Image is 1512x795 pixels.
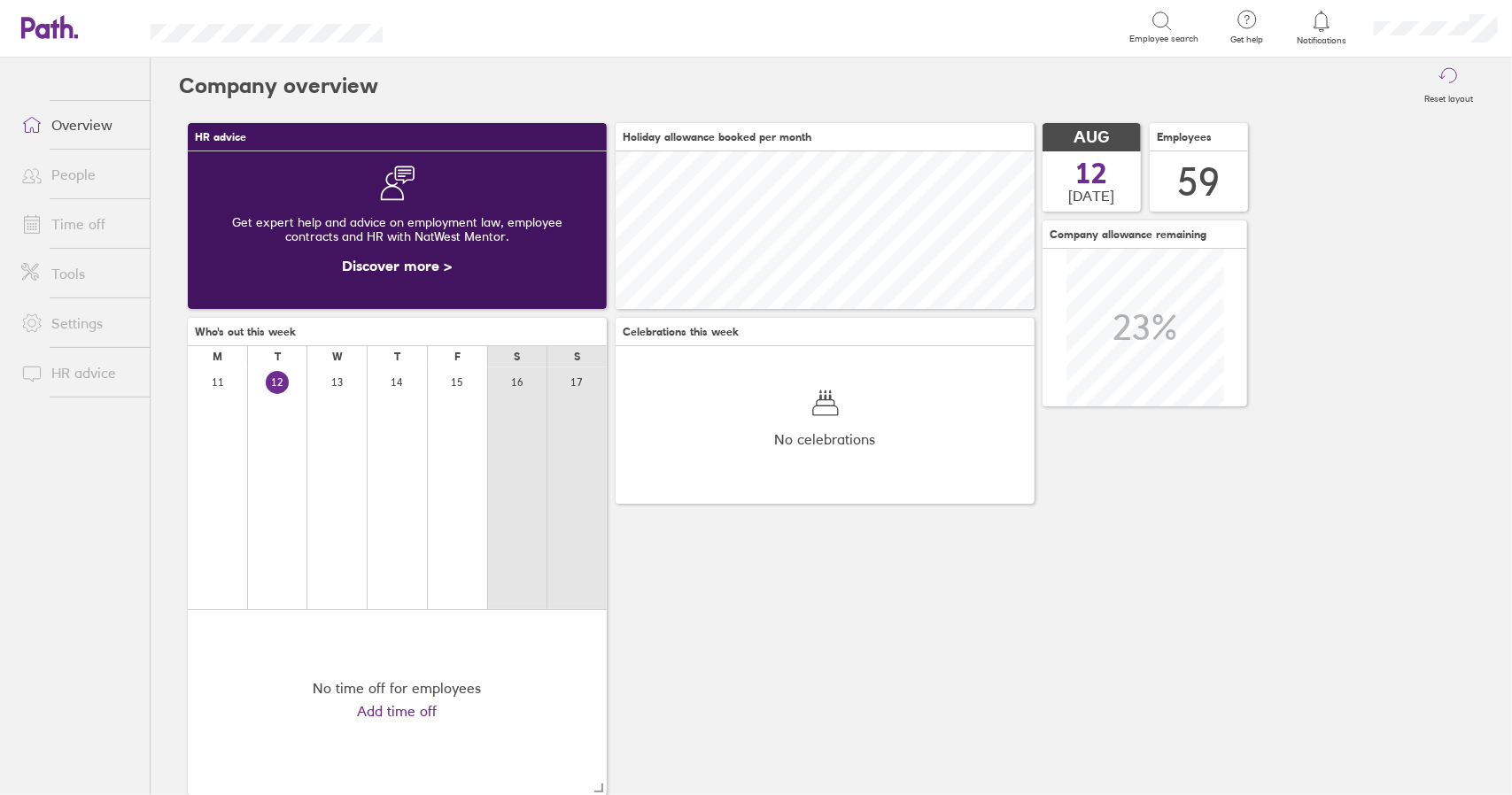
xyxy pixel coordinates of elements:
div: S [514,351,520,363]
a: Overview [7,107,150,143]
a: Time off [7,206,150,242]
div: T [394,351,400,363]
div: No time off for employees [314,680,482,696]
span: AUG [1074,128,1110,147]
span: Who's out this week [195,326,296,338]
div: T [275,351,281,363]
div: Search [430,19,476,35]
span: Employee search [1129,34,1198,44]
span: Celebrations this week [623,326,739,338]
div: W [332,351,343,363]
div: F [454,351,461,363]
span: HR advice [195,131,246,143]
a: Discover more > [343,257,453,274]
div: M [213,351,222,363]
label: Reset layout [1414,89,1484,104]
span: Holiday allowance booked per month [623,131,811,143]
div: S [574,351,580,363]
div: 59 [1178,159,1221,205]
h2: Company overview [179,58,378,114]
a: HR advice [7,355,150,390]
a: People [7,157,150,192]
span: Get help [1218,35,1276,45]
span: Company allowance remaining [1050,228,1206,241]
span: No celebrations [775,431,876,447]
button: Reset layout [1414,58,1484,114]
a: Notifications [1293,9,1351,46]
a: Settings [7,305,150,341]
a: Add time off [358,703,438,719]
div: Get expert help and advice on employment law, employee contracts and HR with NatWest Mentor. [202,201,593,258]
span: [DATE] [1069,188,1115,204]
span: Employees [1157,131,1212,143]
a: Tools [7,256,150,291]
span: Notifications [1293,35,1351,46]
span: 12 [1076,159,1108,188]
